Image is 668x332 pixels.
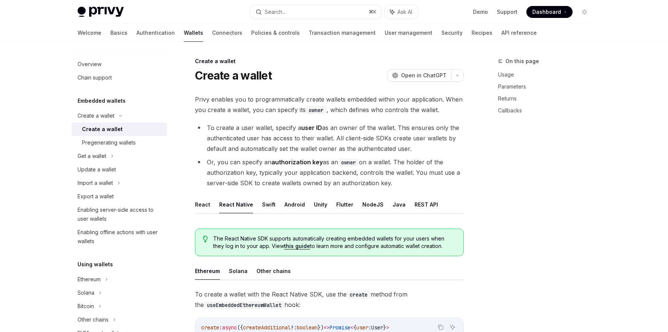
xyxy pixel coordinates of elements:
a: Transaction management [309,24,376,42]
a: Enabling offline actions with user wallets [72,226,167,248]
span: createAdditional [243,324,291,331]
button: Search...⌘K [250,5,381,19]
div: Ethereum [78,275,101,284]
li: Or, you can specify an as an on a wallet. The holder of the authorization key, typically your app... [195,157,464,188]
img: light logo [78,7,124,17]
span: The React Native SDK supports automatically creating embedded wallets for your users when they lo... [213,235,456,250]
button: Ask AI [385,5,417,19]
code: useEmbeddedEthereumWallet [204,301,284,309]
div: Export a wallet [78,192,114,201]
span: : [368,324,371,331]
a: Connectors [212,24,242,42]
a: Demo [473,8,488,16]
a: Enabling server-side access to user wallets [72,203,167,226]
strong: authorization key [271,158,323,166]
span: Open in ChatGPT [401,72,447,79]
span: User [371,324,383,331]
div: Create a wallet [82,125,123,134]
button: NodeJS [362,196,384,213]
a: Pregenerating wallets [72,136,167,149]
div: Enabling server-side access to user wallets [78,205,163,223]
span: ⌘ K [369,9,376,15]
span: ?: [291,324,297,331]
div: Chain support [78,73,112,82]
button: Ethereum [195,262,220,280]
a: Wallets [184,24,203,42]
svg: Tip [203,236,208,242]
span: ({ [237,324,243,331]
span: async [222,324,237,331]
code: create [347,291,371,299]
div: Update a wallet [78,165,116,174]
button: REST API [415,196,438,213]
div: Search... [265,7,286,16]
span: { [353,324,356,331]
div: Import a wallet [78,179,113,187]
button: Java [393,196,406,213]
a: Chain support [72,71,167,84]
div: Overview [78,60,101,69]
a: Welcome [78,24,101,42]
div: Create a wallet [78,111,114,120]
a: Callbacks [498,105,596,117]
button: Unity [314,196,327,213]
span: > [386,324,389,331]
a: Update a wallet [72,163,167,176]
button: Swift [262,196,275,213]
span: => [324,324,330,331]
a: Support [497,8,517,16]
span: Promise [330,324,350,331]
div: Get a wallet [78,152,106,161]
span: To create a wallet with the React Native SDK, use the method from the hook: [195,289,464,310]
button: React Native [219,196,253,213]
div: Pregenerating wallets [82,138,136,147]
button: Toggle dark mode [579,6,590,18]
button: Other chains [256,262,291,280]
button: React [195,196,210,213]
button: Open in ChatGPT [387,69,451,82]
code: owner [338,158,359,167]
span: Ask AI [397,8,412,16]
button: Android [284,196,305,213]
a: Export a wallet [72,190,167,203]
code: owner [306,106,327,114]
button: Flutter [336,196,353,213]
a: User management [385,24,432,42]
button: Copy the contents from the code block [436,322,445,332]
span: } [383,324,386,331]
button: Ask AI [448,322,457,332]
span: : [219,324,222,331]
a: Policies & controls [251,24,300,42]
div: Bitcoin [78,302,94,311]
a: Basics [110,24,127,42]
a: Recipes [472,24,492,42]
h5: Embedded wallets [78,96,126,105]
h1: Create a wallet [195,69,272,82]
a: Overview [72,58,167,71]
a: Returns [498,93,596,105]
span: create [201,324,219,331]
div: Create a wallet [195,58,464,65]
a: API reference [501,24,537,42]
span: On this page [505,57,539,66]
a: Dashboard [526,6,573,18]
a: Security [441,24,463,42]
strong: user ID [301,124,322,131]
button: Solana [229,262,248,280]
span: user [356,324,368,331]
h5: Using wallets [78,260,113,269]
span: < [350,324,353,331]
span: }) [318,324,324,331]
div: Enabling offline actions with user wallets [78,228,163,246]
a: Usage [498,69,596,81]
div: Solana [78,288,94,297]
span: boolean [297,324,318,331]
li: To create a user wallet, specify a as an owner of the wallet. This ensures only the authenticated... [195,122,464,154]
span: Dashboard [532,8,561,16]
span: Privy enables you to programmatically create wallets embedded within your application. When you c... [195,94,464,115]
a: Authentication [136,24,175,42]
a: this guide [284,243,310,249]
a: Create a wallet [72,122,167,136]
div: Other chains [78,315,108,324]
a: Parameters [498,81,596,93]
